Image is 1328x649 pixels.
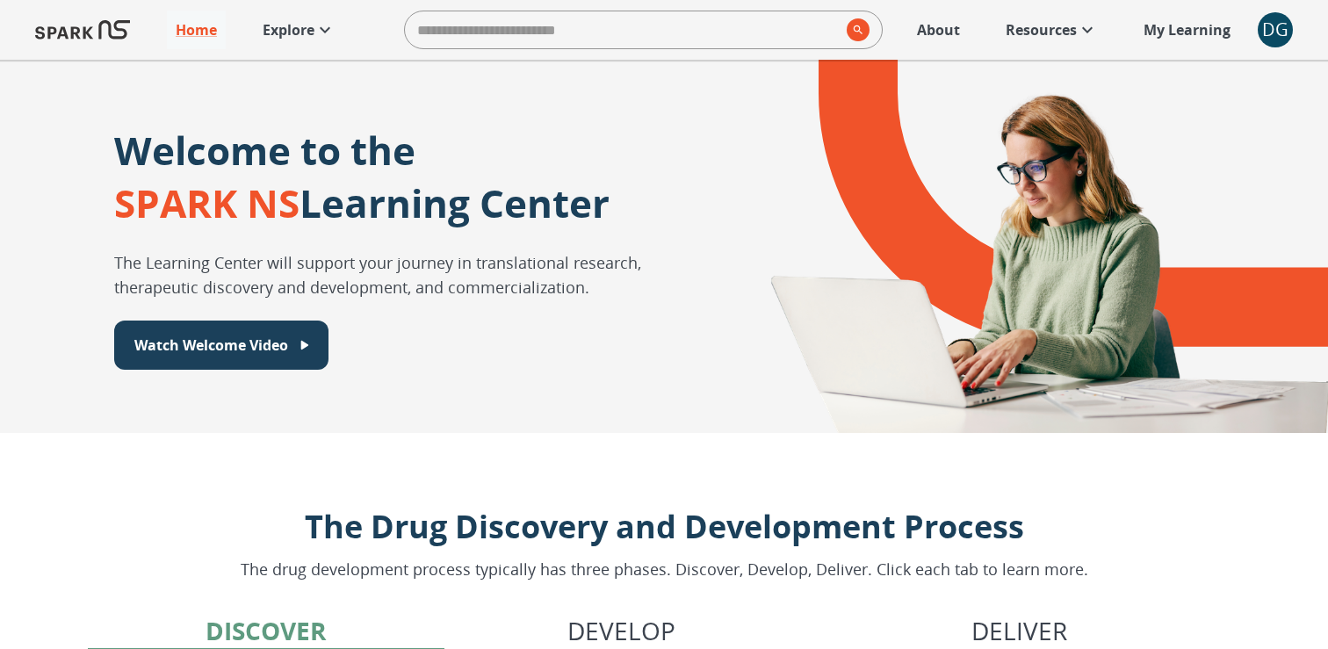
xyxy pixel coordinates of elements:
button: Watch Welcome Video [114,321,328,370]
p: The Learning Center will support your journey in translational research, therapeutic discovery an... [114,250,721,299]
p: Develop [567,612,675,649]
a: Explore [254,11,344,49]
a: About [908,11,969,49]
p: My Learning [1144,19,1231,40]
p: Home [176,19,217,40]
p: Explore [263,19,314,40]
button: account of current user [1258,12,1293,47]
span: SPARK NS [114,177,300,229]
p: Resources [1006,19,1077,40]
p: Discover [206,612,326,649]
a: Resources [997,11,1107,49]
div: DG [1258,12,1293,47]
div: A montage of drug development icons and a SPARK NS logo design element [721,60,1328,433]
a: My Learning [1135,11,1240,49]
p: Welcome to the Learning Center [114,124,610,229]
p: About [917,19,960,40]
p: Watch Welcome Video [134,335,288,356]
p: The Drug Discovery and Development Process [241,503,1088,551]
p: The drug development process typically has three phases. Discover, Develop, Deliver. Click each t... [241,558,1088,581]
a: Home [167,11,226,49]
button: search [840,11,870,48]
p: Deliver [971,612,1067,649]
img: Logo of SPARK at Stanford [35,9,130,51]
